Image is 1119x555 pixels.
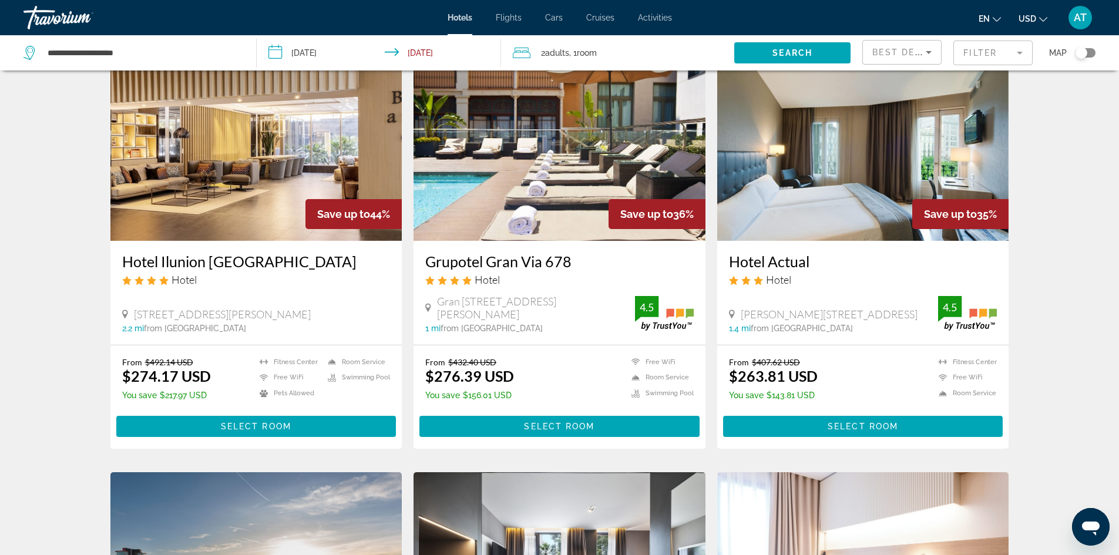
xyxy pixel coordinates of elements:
div: 4.5 [938,300,962,314]
a: Grupotel Gran Via 678 [425,253,694,270]
button: Change currency [1019,10,1047,27]
span: from [GEOGRAPHIC_DATA] [441,324,543,333]
a: Activities [638,13,672,22]
span: Hotel [766,273,791,286]
span: 1.4 mi [729,324,751,333]
span: Adults [545,48,569,58]
li: Room Service [933,388,997,398]
span: [PERSON_NAME][STREET_ADDRESS] [741,308,918,321]
p: $143.81 USD [729,391,818,400]
span: Gran [STREET_ADDRESS][PERSON_NAME] [437,295,635,321]
span: [STREET_ADDRESS][PERSON_NAME] [134,308,311,321]
button: User Menu [1065,5,1096,30]
span: AT [1074,12,1087,23]
span: You save [122,391,157,400]
a: Select Room [116,418,396,431]
span: You save [425,391,460,400]
del: $407.62 USD [752,357,800,367]
span: USD [1019,14,1036,23]
span: Map [1049,45,1067,61]
span: from [GEOGRAPHIC_DATA] [751,324,853,333]
span: 2.2 mi [122,324,144,333]
del: $492.14 USD [145,357,193,367]
span: Select Room [828,422,898,431]
span: Search [772,48,812,58]
a: Select Room [723,418,1003,431]
span: 2 [541,45,569,61]
span: en [979,14,990,23]
ins: $263.81 USD [729,367,818,385]
img: trustyou-badge.svg [938,296,997,331]
li: Room Service [626,373,694,383]
button: Search [734,42,851,63]
div: 4.5 [635,300,658,314]
span: You save [729,391,764,400]
span: Save up to [924,208,977,220]
li: Pets Allowed [254,388,322,398]
span: , 1 [569,45,597,61]
button: Check-in date: Dec 6, 2025 Check-out date: Dec 8, 2025 [257,35,502,70]
span: From [122,357,142,367]
div: 35% [912,199,1009,229]
li: Free WiFi [933,373,997,383]
button: Select Room [723,416,1003,437]
img: Hotel image [110,53,402,241]
a: Hotels [448,13,472,22]
a: Hotel Actual [729,253,997,270]
span: from [GEOGRAPHIC_DATA] [144,324,246,333]
ins: $276.39 USD [425,367,514,385]
div: 44% [305,199,402,229]
span: Select Room [524,422,594,431]
a: Flights [496,13,522,22]
div: 36% [609,199,705,229]
mat-select: Sort by [872,45,932,59]
span: Room [577,48,597,58]
p: $217.97 USD [122,391,211,400]
li: Free WiFi [626,357,694,367]
span: Select Room [221,422,291,431]
span: Save up to [620,208,673,220]
p: $156.01 USD [425,391,514,400]
img: Hotel image [717,53,1009,241]
iframe: Кнопка запуска окна обмена сообщениями [1072,508,1110,546]
img: Hotel image [414,53,705,241]
a: Select Room [419,418,700,431]
span: Hotel [475,273,500,286]
span: From [425,357,445,367]
ins: $274.17 USD [122,367,211,385]
li: Swimming Pool [322,373,390,383]
button: Travelers: 2 adults, 0 children [501,35,734,70]
a: Cars [545,13,563,22]
span: Hotel [172,273,197,286]
li: Room Service [322,357,390,367]
button: Toggle map [1067,48,1096,58]
a: Cruises [586,13,614,22]
span: Best Deals [872,48,933,57]
div: 4 star Hotel [122,273,391,286]
img: trustyou-badge.svg [635,296,694,331]
a: Travorium [23,2,141,33]
span: 1 mi [425,324,441,333]
li: Swimming Pool [626,388,694,398]
span: Save up to [317,208,370,220]
div: 4 star Hotel [425,273,694,286]
button: Filter [953,40,1033,66]
li: Free WiFi [254,373,322,383]
del: $432.40 USD [448,357,496,367]
button: Select Room [116,416,396,437]
li: Fitness Center [933,357,997,367]
button: Select Room [419,416,700,437]
span: From [729,357,749,367]
a: Hotel Ilunion [GEOGRAPHIC_DATA] [122,253,391,270]
button: Change language [979,10,1001,27]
